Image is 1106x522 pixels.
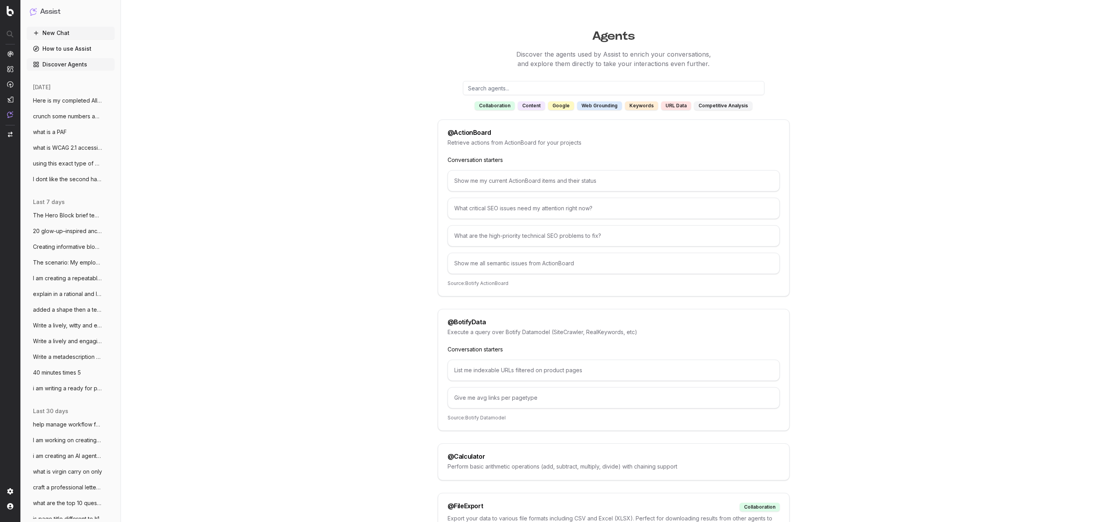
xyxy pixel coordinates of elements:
button: Write a lively and engaging metadescript [27,335,115,347]
span: crunch some numbers and gather data to g [33,112,102,120]
div: keywords [625,101,658,110]
button: added a shape then a text box within on [27,303,115,316]
img: Botify logo [7,6,14,16]
span: i am creating an AI agent for seo conten [33,452,102,460]
span: Write a metadescription for [PERSON_NAME] [33,353,102,361]
h1: Agents [312,25,915,43]
div: @ FileExport [448,503,483,511]
span: using this exact type of content templat [33,160,102,167]
span: Here is my completed All BBQs content pa [33,97,102,105]
span: The scenario: My employee is on to a sec [33,259,102,267]
div: What are the high-priority technical SEO problems to fix? [448,225,780,246]
div: content [518,101,545,110]
div: @ BotifyData [448,319,486,325]
img: Switch project [8,132,13,137]
button: help manage workflow for this - includin [27,418,115,431]
img: Assist [30,8,37,15]
span: what is WCAG 2.1 accessibility requireme [33,144,102,152]
img: Intelligence [7,66,13,72]
button: Write a metadescription for [PERSON_NAME] [27,351,115,363]
span: 40 minutes times 5 [33,369,81,377]
p: Conversation starters [448,346,780,353]
button: I am creating a repeatable prompt to gen [27,272,115,285]
span: I am creating a repeatable prompt to gen [33,274,102,282]
button: Here is my completed All BBQs content pa [27,94,115,107]
span: craft a professional letter for chargepb [33,483,102,491]
button: what is a PAF [27,126,115,138]
span: i am writing a ready for pick up email w [33,384,102,392]
button: crunch some numbers and gather data to g [27,110,115,123]
button: what is WCAG 2.1 accessibility requireme [27,142,115,154]
button: I dont like the second half of this sent [27,173,115,186]
span: The Hero Block brief template Engaging [33,211,102,219]
div: web grounding [577,101,622,110]
p: Perform basic arithmetic operations (add, subtract, multiply, divide) with chaining support [448,463,780,471]
button: Assist [30,6,112,17]
div: @ ActionBoard [448,129,491,136]
div: Show me all semantic issues from ActionBoard [448,253,780,274]
button: New Chat [27,27,115,39]
p: Execute a query over Botify Datamodel (SiteCrawler, RealKeywords, etc) [448,328,780,336]
div: Give me avg links per pagetype [448,387,780,408]
button: i am writing a ready for pick up email w [27,382,115,395]
button: what is virgin carry on only [27,465,115,478]
button: The Hero Block brief template Engaging [27,209,115,222]
div: @ Calculator [448,453,485,460]
button: 20 glow-up–inspired anchor text lines fo [27,225,115,237]
span: I dont like the second half of this sent [33,175,102,183]
button: Write a lively, witty and engaging meta [27,319,115,332]
p: Retrieve actions from ActionBoard for your projects [448,139,780,147]
div: Show me my current ActionBoard items and their status [448,170,780,191]
p: Discover the agents used by Assist to enrich your conversations, and explore them directly to tak... [312,50,915,68]
span: [DATE] [33,83,51,91]
img: My account [7,503,13,509]
img: Studio [7,96,13,103]
h1: Assist [40,6,60,17]
input: Search agents... [463,81,764,95]
a: Discover Agents [27,58,115,71]
button: 40 minutes times 5 [27,366,115,379]
button: what are the top 10 questions that shoul [27,497,115,509]
span: explain in a rational and logical manner [33,290,102,298]
span: help manage workflow for this - includin [33,421,102,428]
img: Assist [7,111,13,118]
span: what is virgin carry on only [33,468,102,476]
p: Source: Botify Datamodel [448,415,780,421]
button: craft a professional letter for chargepb [27,481,115,494]
div: collaboration [740,503,780,511]
span: Write a lively and engaging metadescript [33,337,102,345]
img: Analytics [7,51,13,57]
span: added a shape then a text box within on [33,306,102,314]
button: using this exact type of content templat [27,157,115,170]
img: Setting [7,488,13,494]
span: what are the top 10 questions that shoul [33,499,102,507]
span: Creating informative block (of this leng [33,243,102,251]
div: What critical SEO issues need my attention right now? [448,198,780,219]
span: last 30 days [33,407,68,415]
button: Creating informative block (of this leng [27,241,115,253]
span: last 7 days [33,198,65,206]
div: URL data [661,101,691,110]
div: google [548,101,574,110]
div: competitive analysis [694,101,752,110]
a: How to use Assist [27,42,115,55]
p: Conversation starters [448,156,780,164]
button: i am creating an AI agent for seo conten [27,450,115,462]
span: Write a lively, witty and engaging meta [33,322,102,329]
button: I am working on creating sub category co [27,434,115,447]
span: I am working on creating sub category co [33,436,102,444]
p: Source: Botify ActionBoard [448,280,780,287]
button: explain in a rational and logical manner [27,288,115,300]
span: 20 glow-up–inspired anchor text lines fo [33,227,102,235]
div: List me indexable URLs filtered on product pages [448,360,780,381]
span: what is a PAF [33,128,67,136]
button: The scenario: My employee is on to a sec [27,256,115,269]
div: collaboration [475,101,515,110]
img: Activation [7,81,13,88]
